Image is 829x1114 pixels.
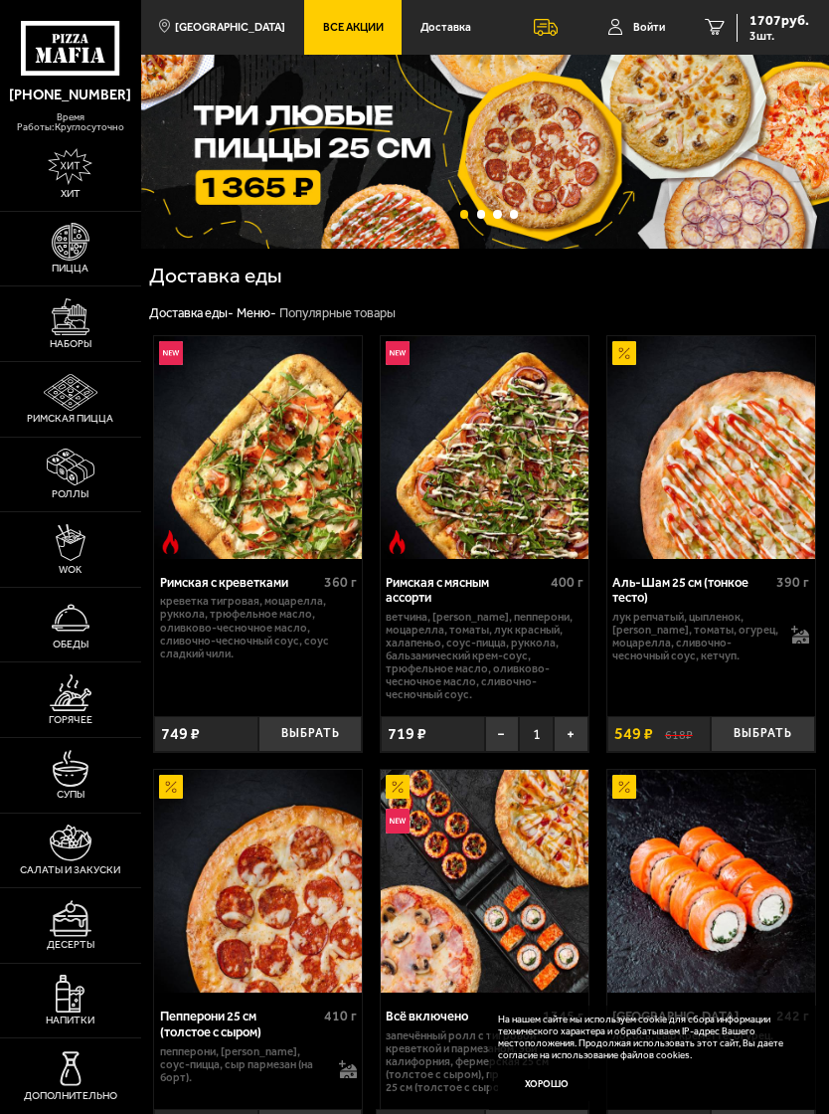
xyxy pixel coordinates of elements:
span: Напитки [46,1016,94,1026]
button: Выбрать [711,716,815,752]
a: АкционныйПепперони 25 см (толстое с сыром) [154,770,363,993]
div: Пепперони 25 см (толстое с сыром) [160,1009,319,1039]
span: Дополнительно [24,1091,117,1102]
s: 618 ₽ [665,727,693,741]
span: WOK [59,565,82,576]
span: 719 ₽ [388,726,426,742]
button: точки переключения [477,210,485,218]
button: − [485,716,520,752]
span: Роллы [52,489,88,500]
div: Популярные товары [279,305,396,322]
img: Острое блюдо [158,530,182,554]
img: Филадельфия [607,770,816,993]
img: Аль-Шам 25 см (тонкое тесто) [607,336,816,559]
div: Аль-Шам 25 см (тонкое тесто) [612,575,771,606]
a: Доставка еды- [149,305,234,320]
a: АкционныйФиладельфия [607,770,816,993]
span: Супы [57,790,84,801]
span: Обеды [53,640,88,650]
img: Пепперони 25 см (толстое с сыром) [154,770,363,993]
p: лук репчатый, цыпленок, [PERSON_NAME], томаты, огурец, моцарелла, сливочно-чесночный соус, кетчуп. [612,611,782,662]
span: 390 г [776,574,809,591]
a: НовинкаОстрое блюдоРимская с креветками [154,336,363,559]
button: точки переключения [493,210,501,218]
button: + [554,716,588,752]
span: Горячее [49,715,92,726]
span: Римская пицца [27,414,113,425]
div: Римская с креветками [160,575,319,591]
span: 410 г [324,1008,357,1024]
button: Хорошо [498,1069,595,1102]
div: Римская с мясным ассорти [386,575,545,606]
div: Всё включено [386,1009,537,1024]
img: Новинка [386,809,410,833]
span: 1 [519,716,554,752]
span: Все Акции [323,22,384,33]
p: пепперони, [PERSON_NAME], соус-пицца, сыр пармезан (на борт). [160,1045,330,1084]
p: ветчина, [PERSON_NAME], пепперони, моцарелла, томаты, лук красный, халапеньо, соус-пицца, руккола... [386,611,582,701]
p: На нашем сайте мы используем cookie для сбора информации технического характера и обрабатываем IP... [498,1014,800,1060]
span: 360 г [324,574,357,591]
span: Доставка [420,22,471,33]
img: Акционный [612,775,636,799]
img: Акционный [612,341,636,365]
img: Римская с креветками [154,336,363,559]
span: 1707 руб. [749,14,809,28]
span: Хит [61,189,81,200]
span: Пицца [52,264,88,275]
button: точки переключения [460,210,468,218]
span: Салаты и закуски [20,865,120,876]
p: креветка тигровая, моцарелла, руккола, трюфельное масло, оливково-чесночное масло, сливочно-чесно... [160,595,357,659]
img: Всё включено [381,770,589,993]
img: Новинка [159,341,183,365]
a: Меню- [237,305,276,320]
h1: Доставка еды [149,265,417,285]
a: НовинкаОстрое блюдоРимская с мясным ассорти [381,336,589,559]
p: Запечённый ролл с тигровой креветкой и пармезаном, Эби Калифорния, Фермерская 25 см (толстое с сы... [386,1029,582,1094]
img: Акционный [159,775,183,799]
a: АкционныйНовинкаВсё включено [381,770,589,993]
img: Римская с мясным ассорти [381,336,589,559]
span: Войти [633,22,665,33]
span: 749 ₽ [161,726,200,742]
span: 3 шт. [749,30,809,42]
span: 400 г [551,574,583,591]
img: Новинка [386,341,410,365]
span: Десерты [47,940,94,951]
img: Акционный [386,775,410,799]
span: [GEOGRAPHIC_DATA] [175,22,285,33]
img: Острое блюдо [385,530,409,554]
span: 549 ₽ [614,726,653,742]
button: Выбрать [258,716,363,752]
span: Наборы [50,339,91,350]
a: АкционныйАль-Шам 25 см (тонкое тесто) [607,336,816,559]
button: точки переключения [510,210,518,218]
